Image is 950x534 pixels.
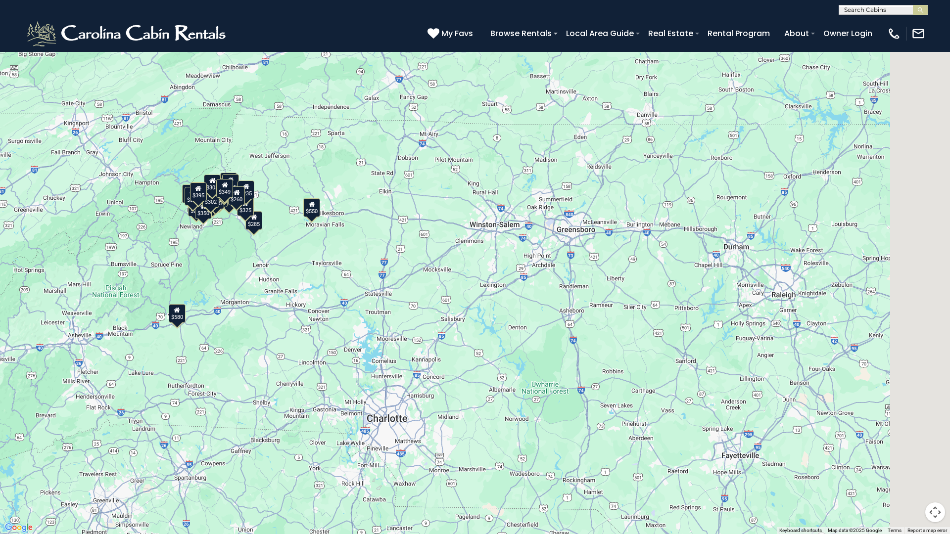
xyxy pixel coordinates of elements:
[25,19,230,48] img: White-1-2.png
[441,27,473,40] span: My Favs
[887,27,901,41] img: phone-regular-white.png
[427,27,475,40] a: My Favs
[485,25,557,42] a: Browse Rentals
[818,25,877,42] a: Owner Login
[703,25,775,42] a: Rental Program
[561,25,639,42] a: Local Area Guide
[779,25,814,42] a: About
[643,25,698,42] a: Real Estate
[911,27,925,41] img: mail-regular-white.png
